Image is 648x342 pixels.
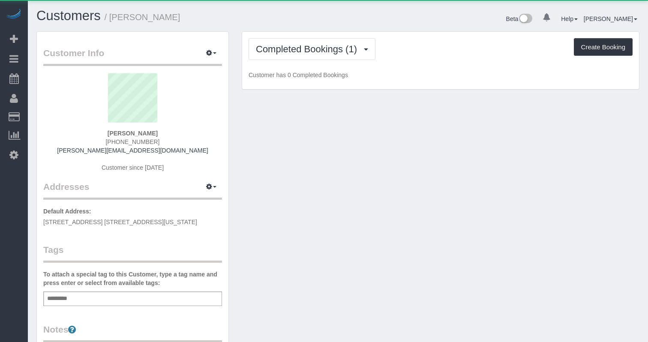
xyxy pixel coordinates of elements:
[43,243,222,263] legend: Tags
[105,138,159,145] span: [PHONE_NUMBER]
[43,207,91,216] label: Default Address:
[108,130,158,137] strong: [PERSON_NAME]
[256,44,361,54] span: Completed Bookings (1)
[43,219,197,225] span: [STREET_ADDRESS] [STREET_ADDRESS][US_STATE]
[105,12,180,22] small: / [PERSON_NAME]
[57,147,208,154] a: [PERSON_NAME][EMAIL_ADDRESS][DOMAIN_NAME]
[36,8,101,23] a: Customers
[43,270,222,287] label: To attach a special tag to this Customer, type a tag name and press enter or select from availabl...
[574,38,633,56] button: Create Booking
[249,38,375,60] button: Completed Bookings (1)
[518,14,532,25] img: New interface
[102,164,164,171] span: Customer since [DATE]
[43,47,222,66] legend: Customer Info
[506,15,533,22] a: Beta
[561,15,578,22] a: Help
[584,15,637,22] a: [PERSON_NAME]
[249,71,633,79] p: Customer has 0 Completed Bookings
[5,9,22,21] img: Automaid Logo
